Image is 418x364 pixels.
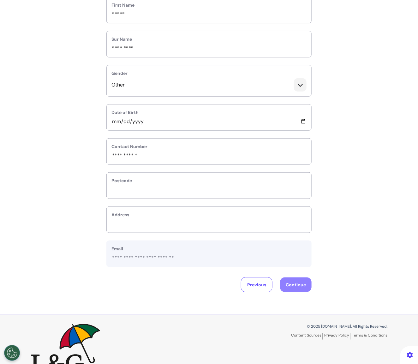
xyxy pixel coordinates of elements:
label: Email [111,246,307,252]
label: First Name [111,2,307,9]
label: Contact Number [111,143,307,150]
label: Sur Name [111,36,307,43]
label: Address [111,212,307,218]
a: Terms & Conditions [352,333,387,338]
a: Content Sources [291,333,323,340]
p: © 2025 [DOMAIN_NAME]. All Rights Reserved. [214,324,387,330]
span: Other [111,81,125,89]
button: Continue [280,277,312,292]
label: Gender [107,65,311,77]
label: Postcode [111,177,307,184]
button: Open Preferences [4,345,20,361]
button: Previous [241,277,272,292]
label: Date of Birth [111,109,307,116]
a: Privacy Policy [324,333,350,340]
